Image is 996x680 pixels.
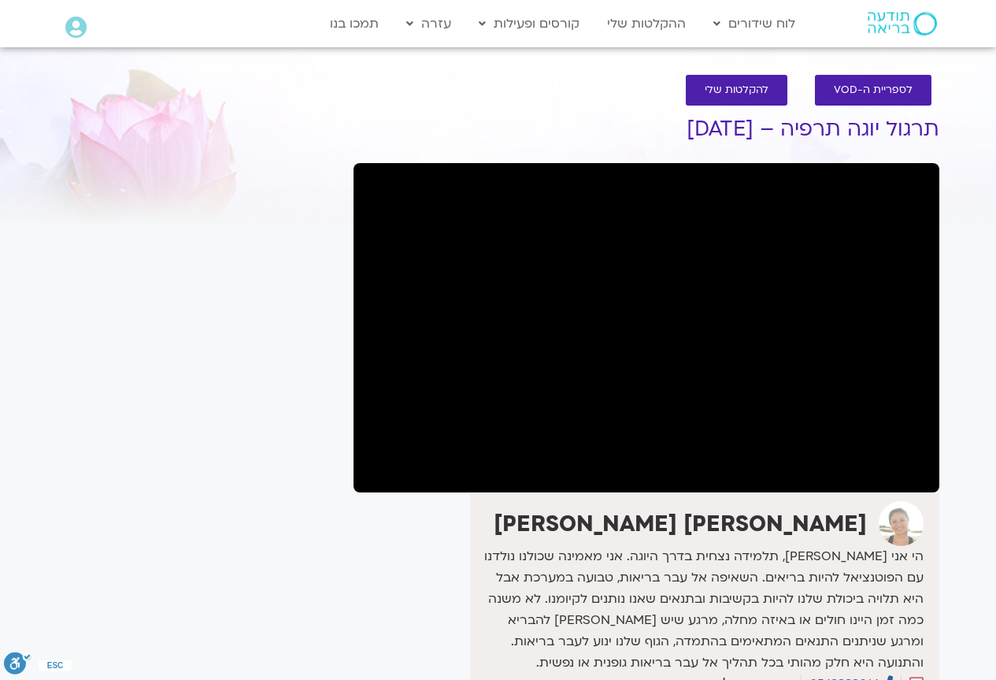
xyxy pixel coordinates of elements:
a: ההקלטות שלי [599,9,694,39]
img: סיגל כהן [879,501,924,546]
span: להקלטות שלי [705,84,768,96]
span: לספריית ה-VOD [834,84,913,96]
strong: [PERSON_NAME] [PERSON_NAME] [494,509,867,539]
p: הי אני [PERSON_NAME], תלמידה נצחית בדרך היוגה. אני מאמינה שכולנו נולדנו עם הפוטנציאל להיות בריאים... [474,546,923,674]
a: לספריית ה-VOD [815,75,931,106]
a: תמכו בנו [322,9,387,39]
a: להקלטות שלי [686,75,787,106]
a: לוח שידורים [705,9,803,39]
a: קורסים ופעילות [471,9,587,39]
a: עזרה [398,9,459,39]
img: תודעה בריאה [868,12,937,35]
h1: תרגול יוגה תרפיה – [DATE] [354,117,939,141]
